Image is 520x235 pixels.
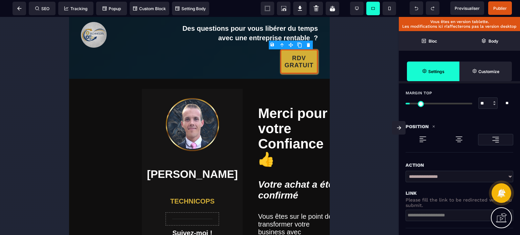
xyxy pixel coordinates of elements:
img: loading [455,135,463,143]
span: Settings [407,62,459,81]
span: Popup [103,6,121,11]
strong: Settings [428,69,445,74]
p: Les modifications ici n’affecterons pas la version desktop [402,24,517,29]
strong: Bloc [429,39,437,44]
span: SEO [35,6,49,11]
span: View components [261,2,274,15]
h2: TECHNICOPS [78,177,169,192]
div: Vous êtes sur le point de transformer votre business avec l'offre [189,196,267,227]
p: Vous êtes en version tablette. [402,19,517,24]
div: Link [406,189,513,197]
span: Open Style Manager [459,62,512,81]
span: Tracking [64,6,87,11]
div: Votre achat a été confirmé [189,162,267,184]
img: loading [432,125,435,128]
h1: [PERSON_NAME] [78,148,169,167]
span: Margin Top [406,90,432,96]
img: loading [419,135,427,143]
div: Action [406,161,513,169]
span: Open Layer Manager [459,31,520,51]
div: Merci pour votre Confiance👍 [189,89,267,150]
span: Publier [493,6,507,11]
span: Custom Block [133,6,166,11]
button: RDV GRATUIT [211,32,249,57]
img: 8b362d96bec9e8e76015217cce0796a7_6795_67bdbd8446532_d11n7da8rpqbjy.png [94,79,152,136]
img: loading [492,136,500,144]
span: Screenshot [277,2,290,15]
strong: Customize [478,69,499,74]
h2: Suivez-moi ! [78,209,169,224]
div: Des questions pour vous libérer du temps avec une entreprise rentable ? [98,7,249,26]
p: Please fill the link to be redirected when you submit. [406,197,513,208]
img: de3acc9ae0b61ea228ad65d4f8de8e4c_logo_technicops_3.png [12,5,38,31]
span: Preview [450,1,484,15]
span: Previsualiser [455,6,480,11]
span: Setting Body [175,6,206,11]
strong: Body [489,39,498,44]
span: Open Blocks [399,31,459,51]
p: Position [406,122,429,131]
